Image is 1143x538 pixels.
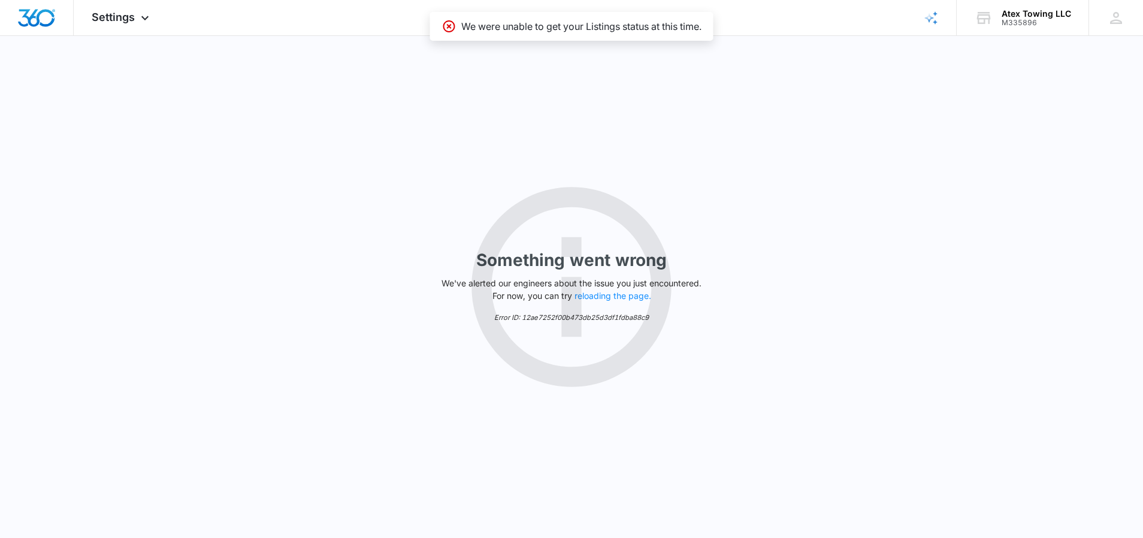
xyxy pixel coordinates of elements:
[494,313,649,322] em: Error ID: 12ae7252f00b473db25d3df1fdba88c9
[461,19,701,34] p: We were unable to get your Listings status at this time.
[1002,9,1071,19] div: account name
[437,277,706,302] p: We've alerted our engineers about the issue you just encountered. For now, you can try
[476,247,667,273] h1: Something went wrong
[92,11,135,23] span: Settings
[1002,19,1071,27] div: account id
[574,291,651,301] button: reloading the page.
